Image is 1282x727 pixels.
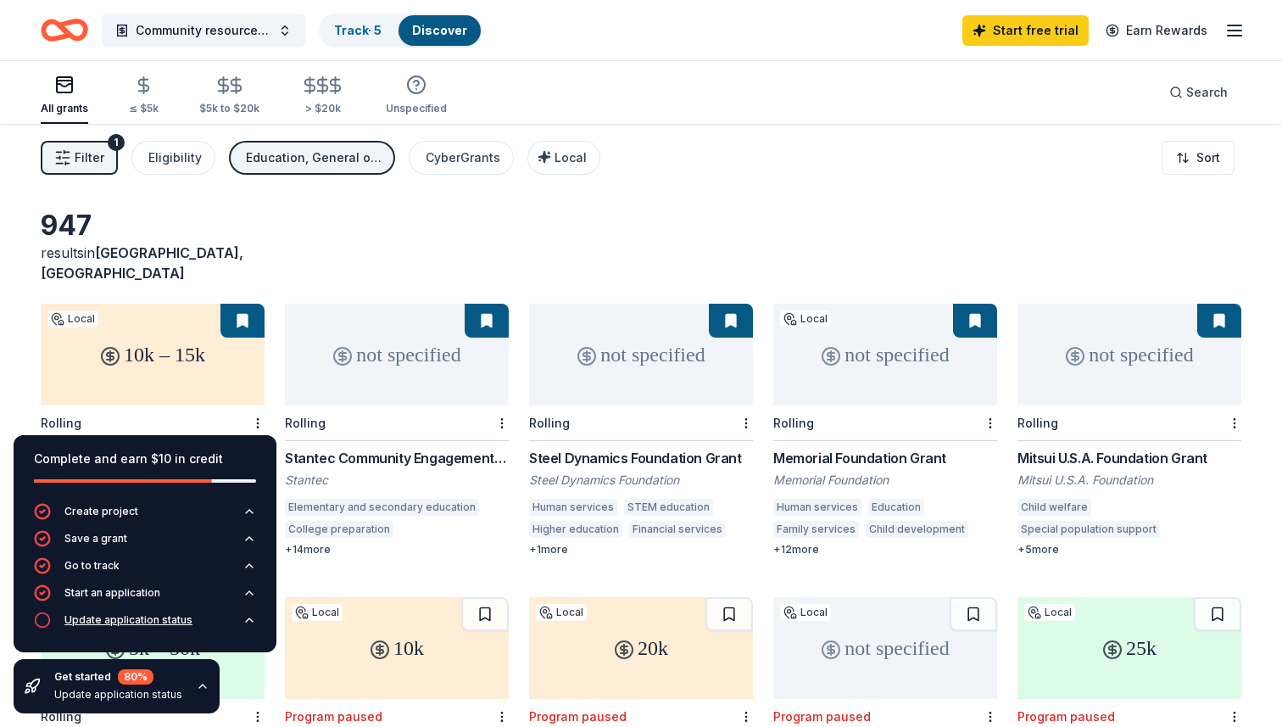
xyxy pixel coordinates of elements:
button: Local [527,141,600,175]
div: Program paused [529,709,627,724]
a: Home [41,10,88,50]
div: Local [780,604,831,621]
button: All grants [41,68,88,124]
div: + 1 more [529,543,753,556]
div: Elementary and secondary education [285,499,479,516]
a: 10k – 15kLocalRolling[PERSON_NAME] Fund: Responsive GrantsThe [PERSON_NAME] And [PERSON_NAME] Fun... [41,304,265,556]
div: 947 [41,209,265,243]
div: College preparation [285,521,393,538]
div: Get started [54,669,182,685]
a: not specifiedRollingStantec Community Engagement GrantStantecElementary and secondary educationCo... [285,304,509,556]
div: Save a grant [64,532,127,545]
div: 10k – 15k [41,304,265,405]
div: Rolling [529,416,570,430]
div: Rolling [41,416,81,430]
div: Local [780,310,831,327]
div: Create project [64,505,138,518]
div: Steel Dynamics Foundation Grant [529,448,753,468]
button: $5k to $20k [199,69,259,124]
div: Family services [773,521,859,538]
button: Update application status [34,612,256,639]
span: Local [555,150,587,165]
div: Program paused [773,709,871,724]
div: Rolling [285,416,326,430]
a: Discover [412,23,467,37]
div: + 12 more [773,543,997,556]
div: Human services [773,499,861,516]
div: Stantec Community Engagement Grant [285,448,509,468]
div: Higher education [529,521,622,538]
div: Unspecified [386,102,447,115]
span: Community resources for students and families [136,20,271,41]
div: not specified [529,304,753,405]
div: Local [536,604,587,621]
div: Local [1024,604,1075,621]
button: Unspecified [386,68,447,124]
div: Stantec [285,472,509,489]
div: CyberGrants [426,148,500,168]
div: Go to track [64,559,120,573]
button: Filter1 [41,141,118,175]
span: in [41,244,243,282]
div: not specified [285,304,509,405]
button: Community resources for students and families [102,14,305,48]
a: Earn Rewards [1095,15,1218,46]
div: Memorial Foundation Grant [773,448,997,468]
div: 25k [1017,597,1241,699]
div: Start an application [64,586,160,600]
span: Sort [1196,148,1220,168]
div: Program paused [285,709,382,724]
div: Human services [529,499,617,516]
div: Local [47,310,98,327]
div: not specified [1017,304,1241,405]
div: > $20k [300,102,345,115]
div: 20k [529,597,753,699]
div: All grants [41,102,88,115]
button: > $20k [300,69,345,124]
span: Search [1186,82,1228,103]
div: + 14 more [285,543,509,556]
button: CyberGrants [409,141,514,175]
div: Local [292,604,343,621]
span: [GEOGRAPHIC_DATA], [GEOGRAPHIC_DATA] [41,244,243,282]
button: Eligibility [131,141,215,175]
div: Eligibility [148,148,202,168]
div: Update application status [64,613,192,627]
div: 10k [285,597,509,699]
button: Go to track [34,557,256,584]
div: Complete and earn $10 in credit [34,449,256,469]
div: STEM education [624,499,713,516]
a: not specifiedRollingSteel Dynamics Foundation GrantSteel Dynamics FoundationHuman servicesSTEM ed... [529,304,753,556]
div: $5k to $20k [199,102,259,115]
div: Program paused [1017,709,1115,724]
div: Memorial Foundation [773,472,997,489]
button: ≤ $5k [129,69,159,124]
button: Start an application [34,584,256,612]
a: not specifiedLocalRollingMemorial Foundation GrantMemorial FoundationHuman servicesEducationFamil... [773,304,997,556]
div: Rolling [1017,416,1058,430]
button: Track· 5Discover [319,14,482,48]
div: Special population support [1017,521,1160,538]
div: not specified [773,304,997,405]
button: Education, General operations, Scholarship, Training and capacity building, Other [229,141,395,175]
a: not specifiedRollingMitsui U.S.A. Foundation GrantMitsui U.S.A. FoundationChild welfareSpecial po... [1017,304,1241,556]
button: Save a grant [34,530,256,557]
div: not specified [773,597,997,699]
div: results [41,243,265,283]
div: Rolling [773,416,814,430]
div: Update application status [54,688,182,702]
div: Financial services [629,521,726,538]
div: Steel Dynamics Foundation [529,472,753,489]
span: Filter [75,148,104,168]
div: Child welfare [1017,499,1091,516]
div: 80 % [118,669,153,685]
div: ≤ $5k [129,102,159,115]
div: 1 [108,134,125,151]
a: Track· 5 [334,23,382,37]
div: Education, General operations, Scholarship, Training and capacity building, Other [246,148,382,168]
a: Start free trial [962,15,1089,46]
div: Education [868,499,924,516]
div: Child development [866,521,968,538]
div: + 5 more [1017,543,1241,556]
button: Sort [1162,141,1235,175]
